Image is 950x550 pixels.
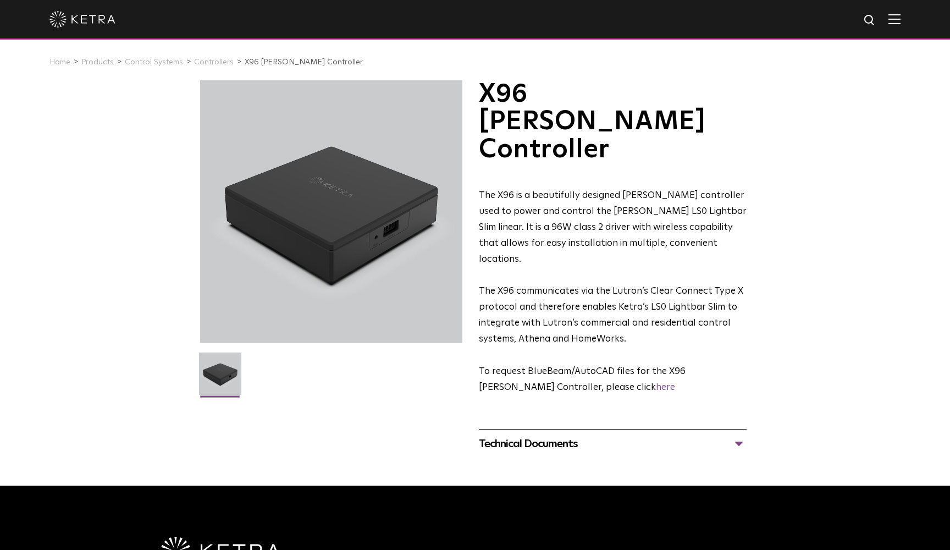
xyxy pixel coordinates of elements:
h1: X96 [PERSON_NAME] Controller [479,80,747,163]
a: X96 [PERSON_NAME] Controller [245,58,363,66]
img: X96-Controller-2021-Web-Square [199,353,241,403]
img: ketra-logo-2019-white [49,11,115,28]
span: ​To request BlueBeam/AutoCAD files for the X96 [PERSON_NAME] Controller, please click [479,367,686,392]
span: The X96 communicates via the Lutron’s Clear Connect Type X protocol and therefore enables Ketra’s... [479,287,743,344]
a: Control Systems [125,58,183,66]
img: Hamburger%20Nav.svg [888,14,901,24]
div: Technical Documents [479,435,747,453]
span: The X96 is a beautifully designed [PERSON_NAME] controller used to power and control the [PERSON_... [479,191,747,264]
img: search icon [863,14,877,28]
a: here [656,383,675,392]
a: Products [81,58,114,66]
a: Home [49,58,70,66]
a: Controllers [194,58,234,66]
